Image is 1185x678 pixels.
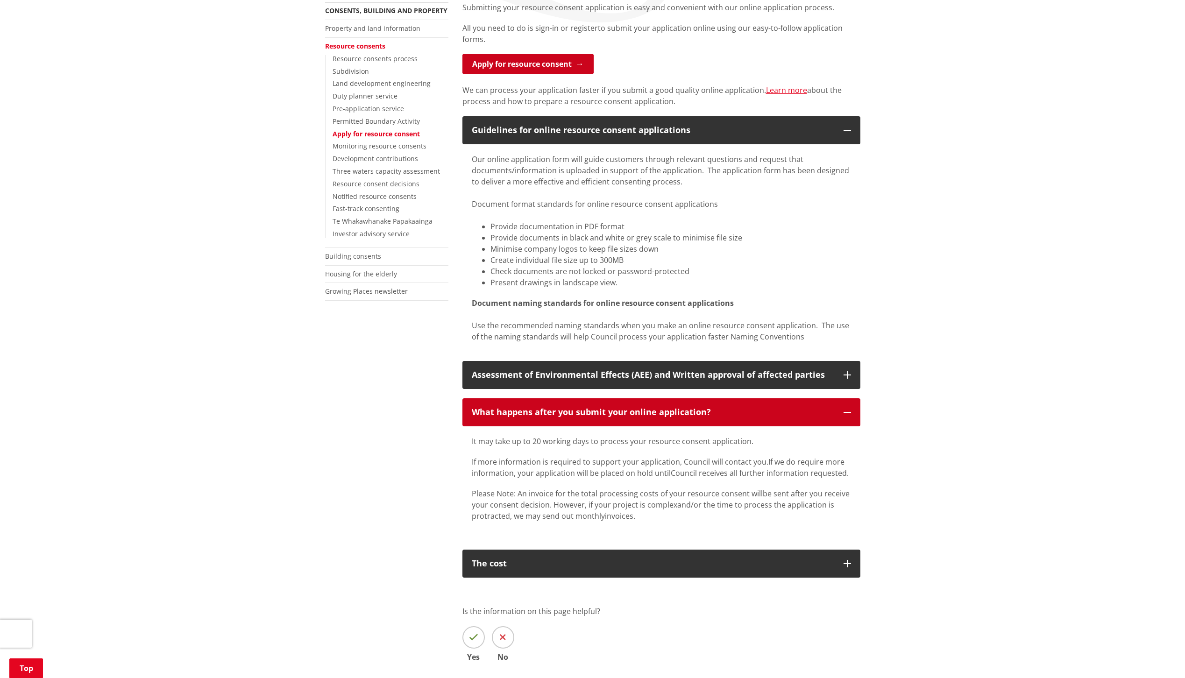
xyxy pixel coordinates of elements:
a: Te Whakawhanake Papakaainga [333,217,433,226]
div: Our online application form will guide customers through relevant questions and request that docu... [472,154,851,187]
li: Check documents are not locked or password-protected [490,266,851,277]
a: Apply for resource consent [462,54,594,74]
a: Three waters capacity assessment [333,167,440,176]
span: Yes [462,653,485,661]
li: Present drawings in landscape view.​ [490,277,851,288]
span: No [492,653,514,661]
a: Housing for the elderly [325,269,397,278]
a: Monitoring resource consents [333,141,426,150]
a: Permitted Boundary Activity [333,117,420,126]
li: Create individual file size up to 300MB [490,254,851,266]
a: Consents, building and property [325,6,447,15]
div: Guidelines for online resource consent applications [472,126,834,135]
span: All you need to do is sign-in or register [462,23,598,33]
a: Fast-track consenting [333,204,399,213]
div: Document format standards for online resource consent applications​ [472,198,851,210]
a: Resource consents [325,42,385,50]
a: Subdivision [333,67,369,76]
a: Apply for resource consent [333,129,420,138]
li: Provide documentation in PDF format [490,221,851,232]
button: The cost [462,550,860,578]
button: Guidelines for online resource consent applications [462,116,860,144]
a: Pre-application service [333,104,404,113]
button: Assessment of Environmental Effects (AEE) and Written approval of affected parties [462,361,860,389]
div: What happens after you submit your online application? [472,408,834,417]
p: Is the information on this page helpful? [462,606,860,617]
iframe: Messenger Launcher [1142,639,1176,672]
p: It may take up to 20 working days to process your resource consent application. ​ [472,436,851,447]
a: Notified resource consents [333,192,417,201]
li: Minimise company logos to keep file sizes down [490,243,851,254]
strong: Document naming standards for online resource consent applications [472,298,734,308]
div: The cost [472,559,834,568]
a: Land development engineering [333,79,431,88]
a: Duty planner service [333,92,397,100]
span: Submitting your resource consent application is easy and convenient with our online application p... [462,2,834,13]
a: Property and land information [325,24,420,33]
a: Growing Places newsletter [325,287,408,296]
button: What happens after you submit your online application? [462,398,860,426]
p: to submit your application online using our easy-to-follow application forms. [462,22,860,45]
a: Investor advisory service [333,229,410,238]
div: Assessment of Environmental Effects (AEE) and Written approval of affected parties [472,370,834,380]
p: If more information is required to support your application, Council will contact you.If we do re... [472,456,851,479]
a: Development contributions [333,154,418,163]
div: Use the recommended naming standards when you make an online resource consent application. The us... [472,320,851,342]
p: Please Note: An invoice for the total processing costs of your resource consent willbe sent after... [472,488,851,522]
a: Building consents [325,252,381,261]
a: Resource consent decisions [333,179,419,188]
a: Learn more [766,85,807,95]
p: We can process your application faster if you submit a good quality online application. about the... [462,85,860,107]
li: Provide documents in black and white or grey scale to minimise file size [490,232,851,243]
a: Resource consents process [333,54,418,63]
a: Top [9,658,43,678]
